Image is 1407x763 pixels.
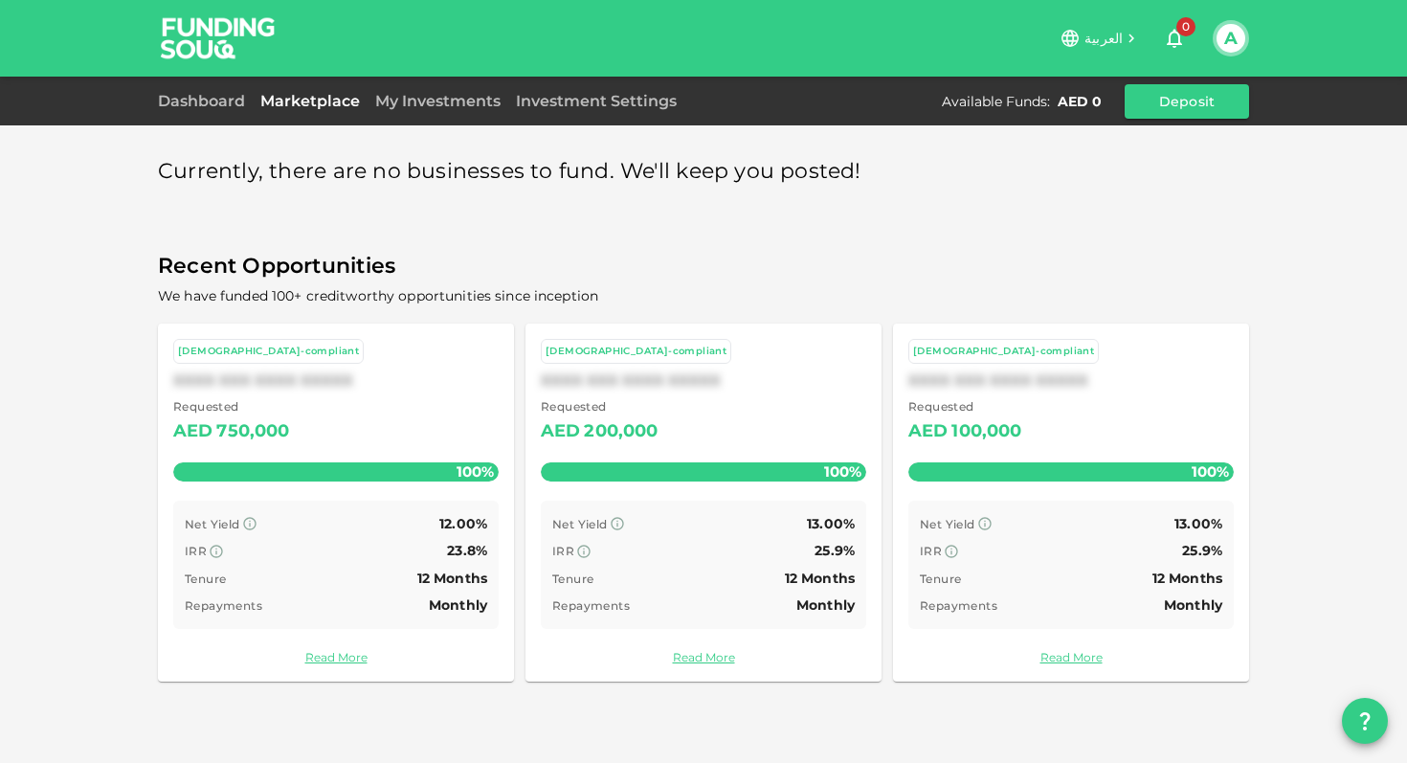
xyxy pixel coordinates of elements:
a: [DEMOGRAPHIC_DATA]-compliantXXXX XXX XXXX XXXXX Requested AED100,000100% Net Yield 13.00% IRR 25.... [893,324,1249,682]
span: IRR [552,544,574,558]
button: A [1217,24,1245,53]
button: 0 [1155,19,1194,57]
span: Tenure [185,572,226,586]
div: AED [173,416,212,447]
a: Investment Settings [508,92,684,110]
span: Requested [908,397,1022,416]
span: 13.00% [1174,515,1222,532]
span: Requested [541,397,659,416]
span: Monthly [796,596,855,614]
span: 0 [1176,17,1195,36]
span: 12 Months [417,570,487,587]
span: 100% [1187,458,1234,485]
div: 200,000 [584,416,658,447]
span: IRR [920,544,942,558]
span: 25.9% [815,542,855,559]
div: [DEMOGRAPHIC_DATA]-compliant [546,344,726,360]
div: 750,000 [216,416,289,447]
span: We have funded 100+ creditworthy opportunities since inception [158,287,598,304]
span: Net Yield [920,517,975,531]
span: Recent Opportunities [158,248,1249,285]
div: XXXX XXX XXXX XXXXX [541,371,866,390]
span: Requested [173,397,290,416]
span: Repayments [920,598,997,613]
span: 25.9% [1182,542,1222,559]
button: question [1342,698,1388,744]
div: [DEMOGRAPHIC_DATA]-compliant [913,344,1094,360]
div: AED [908,416,948,447]
a: My Investments [368,92,508,110]
span: Net Yield [552,517,608,531]
a: Read More [173,648,499,666]
span: 12.00% [439,515,487,532]
span: 13.00% [807,515,855,532]
a: [DEMOGRAPHIC_DATA]-compliantXXXX XXX XXXX XXXXX Requested AED200,000100% Net Yield 13.00% IRR 25.... [525,324,882,682]
span: Tenure [920,572,961,586]
div: 100,000 [951,416,1021,447]
span: Monthly [1164,596,1222,614]
a: [DEMOGRAPHIC_DATA]-compliantXXXX XXX XXXX XXXXX Requested AED750,000100% Net Yield 12.00% IRR 23.... [158,324,514,682]
span: 100% [452,458,499,485]
span: 12 Months [785,570,855,587]
span: العربية [1084,30,1123,47]
span: 23.8% [447,542,487,559]
div: XXXX XXX XXXX XXXXX [173,371,499,390]
span: IRR [185,544,207,558]
span: Repayments [185,598,262,613]
div: [DEMOGRAPHIC_DATA]-compliant [178,344,359,360]
div: AED 0 [1058,92,1102,111]
span: Currently, there are no businesses to fund. We'll keep you posted! [158,153,861,191]
div: AED [541,416,580,447]
a: Marketplace [253,92,368,110]
button: Deposit [1125,84,1249,119]
span: Monthly [429,596,487,614]
span: 12 Months [1152,570,1222,587]
div: XXXX XXX XXXX XXXXX [908,371,1234,390]
div: Available Funds : [942,92,1050,111]
span: Repayments [552,598,630,613]
span: 100% [819,458,866,485]
a: Dashboard [158,92,253,110]
a: Read More [541,648,866,666]
a: Read More [908,648,1234,666]
span: Net Yield [185,517,240,531]
span: Tenure [552,572,593,586]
